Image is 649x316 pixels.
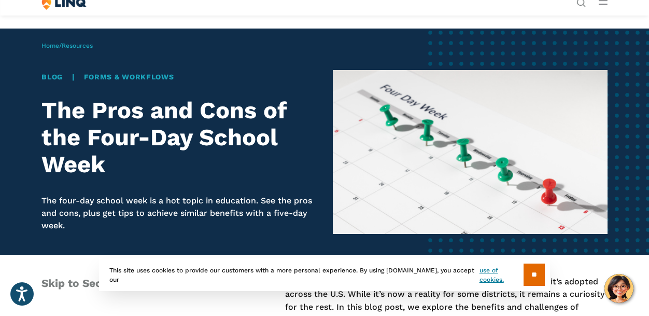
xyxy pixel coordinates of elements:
a: Resources [62,42,93,49]
a: Forms & Workflows [84,73,174,81]
div: | [41,72,316,83]
div: This site uses cookies to provide our customers with a more personal experience. By using [DOMAIN... [99,258,550,291]
button: Hello, have a question? Let’s chat. [604,274,633,303]
p: The four-day school week is a hot topic in education. See the pros and cons, plus get tips to ach... [41,195,316,232]
a: use of cookies. [479,266,524,284]
a: Blog [41,73,63,81]
a: Home [41,42,59,49]
h1: The Pros and Cons of the Four-Day School Week [41,97,316,178]
img: Calendar showing a 4-day week with green pushpins [333,70,607,234]
span: / [41,42,93,49]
